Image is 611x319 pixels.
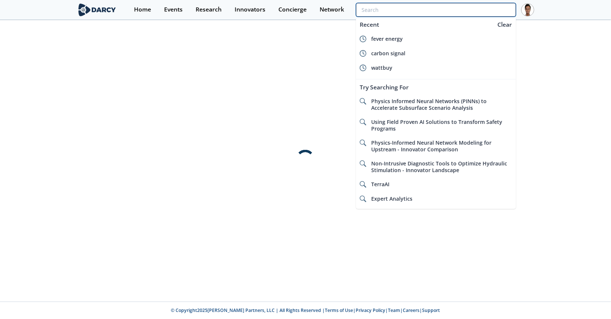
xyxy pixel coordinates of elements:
span: Physics-Informed Neural Network Modeling for Upstream - Innovator Comparison [371,139,491,153]
img: icon [360,98,366,105]
div: Clear [495,20,515,29]
input: Advanced Search [356,3,516,17]
span: Expert Analytics [371,195,412,202]
img: icon [360,195,366,202]
div: Innovators [235,7,265,13]
span: Using Field Proven AI Solutions to Transform Safety Programs [371,118,502,132]
img: icon [360,50,366,57]
span: Non-Intrusive Diagnostic Tools to Optimize Hydraulic Stimulation - Innovator Landscape [371,160,507,174]
div: Concierge [278,7,307,13]
span: Physics Informed Neural Networks (PINNs) to Accelerate Subsurface Scenario Analysis [371,98,487,111]
img: icon [360,65,366,71]
div: Home [134,7,151,13]
img: Profile [521,3,534,16]
img: icon [360,36,366,42]
div: Network [320,7,344,13]
iframe: chat widget [580,289,604,312]
div: Try Searching For [356,80,516,94]
img: icon [360,139,366,146]
img: icon [360,181,366,188]
img: logo-wide.svg [77,3,117,16]
span: carbon signal [371,50,405,57]
img: icon [360,119,366,125]
div: Research [196,7,222,13]
span: TerraAI [371,181,389,188]
span: wattbuy [371,64,392,71]
div: Recent [356,18,494,32]
img: icon [360,160,366,167]
span: fever energy [371,35,403,42]
div: Events [164,7,183,13]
